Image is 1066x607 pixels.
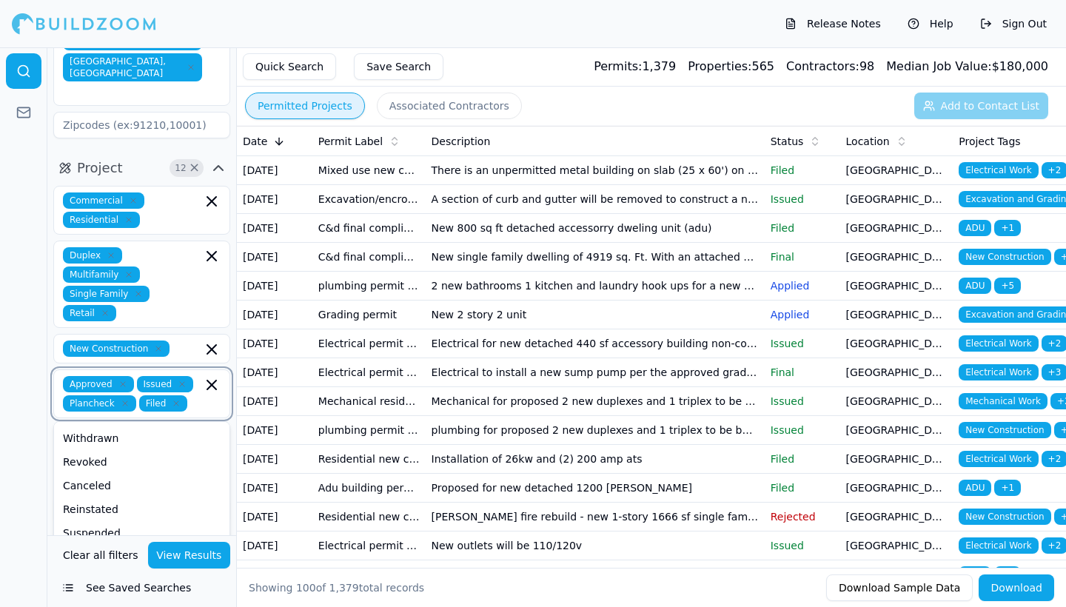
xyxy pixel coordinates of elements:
[840,387,953,416] td: [GEOGRAPHIC_DATA], [GEOGRAPHIC_DATA]
[994,566,1021,583] span: + 2
[63,395,136,412] span: Plancheck
[771,163,834,178] p: Filed
[312,358,426,387] td: Electrical permit - residential
[786,59,859,73] span: Contractors:
[994,278,1021,294] span: + 5
[237,358,312,387] td: [DATE]
[173,161,188,175] span: 12
[63,286,150,302] span: Single Family
[771,423,834,437] p: Issued
[771,221,834,235] p: Filed
[57,426,227,450] div: Withdrawn
[994,220,1021,236] span: + 1
[840,445,953,474] td: [GEOGRAPHIC_DATA], [GEOGRAPHIC_DATA]
[137,376,194,392] span: Issued
[53,156,230,180] button: Project12Clear Project filters
[840,358,953,387] td: [GEOGRAPHIC_DATA], [GEOGRAPHIC_DATA]
[959,220,991,236] span: ADU
[840,214,953,243] td: [GEOGRAPHIC_DATA], [GEOGRAPHIC_DATA]
[426,503,765,531] td: [PERSON_NAME] fire rebuild - new 1-story 1666 sf single family residence (3 bedrooms and 2 bathro...
[312,531,426,560] td: Electrical permit - residential
[354,53,443,80] button: Save Search
[63,192,144,209] span: Commercial
[237,445,312,474] td: [DATE]
[959,537,1038,554] span: Electrical Work
[189,164,200,172] span: Clear Project filters
[237,185,312,214] td: [DATE]
[959,422,1050,438] span: New Construction
[63,266,140,283] span: Multifamily
[63,376,134,392] span: Approved
[777,12,888,36] button: Release Notes
[959,249,1050,265] span: New Construction
[771,134,804,149] span: Status
[57,497,227,521] div: Reinstated
[840,185,953,214] td: [GEOGRAPHIC_DATA], [GEOGRAPHIC_DATA]
[771,365,834,380] p: Final
[426,243,765,272] td: New single family dwelling of 4919 sq. Ft. With an attached garage of 1040 sq. Ft
[840,272,953,301] td: [GEOGRAPHIC_DATA], [GEOGRAPHIC_DATA]
[846,134,890,149] span: Location
[312,387,426,416] td: Mechanical residential
[426,301,765,329] td: New 2 story 2 unit
[237,272,312,301] td: [DATE]
[57,521,227,545] div: Suspended
[237,387,312,416] td: [DATE]
[426,214,765,243] td: New 800 sq ft detached accessorry dweling unit (adu)
[771,480,834,495] p: Filed
[426,185,765,214] td: A section of curb and gutter will be removed to construct a new driveway approach | 3 day - alley...
[771,567,834,582] p: Filed
[237,531,312,560] td: [DATE]
[312,329,426,358] td: Electrical permit - residential
[959,278,991,294] span: ADU
[237,560,312,589] td: [DATE]
[771,452,834,466] p: Filed
[312,185,426,214] td: Excavation/encroachment permit application
[426,474,765,503] td: Proposed for new detached 1200 [PERSON_NAME]
[826,574,973,601] button: Download Sample Data
[840,243,953,272] td: [GEOGRAPHIC_DATA], [GEOGRAPHIC_DATA]
[77,158,123,178] span: Project
[959,451,1038,467] span: Electrical Work
[237,329,312,358] td: [DATE]
[312,416,426,445] td: plumbing permit - residential
[840,474,953,503] td: [GEOGRAPHIC_DATA], [GEOGRAPHIC_DATA]
[329,582,359,594] span: 1,379
[594,59,642,73] span: Permits:
[959,393,1047,409] span: Mechanical Work
[139,395,188,412] span: Filed
[63,53,202,81] span: [GEOGRAPHIC_DATA], [GEOGRAPHIC_DATA]
[426,329,765,358] td: Electrical for new detached 440 sf accessory building non-conditioned for recreational use
[688,59,751,73] span: Properties:
[312,272,426,301] td: plumbing permit - residential
[994,480,1021,496] span: + 1
[959,364,1038,380] span: Electrical Work
[426,416,765,445] td: plumbing for proposed 2 new duplexes and 1 triplex to be built. 1416 [PERSON_NAME] unit:c & d
[237,474,312,503] td: [DATE]
[771,336,834,351] p: Issued
[53,574,230,601] button: See Saved Searches
[312,156,426,185] td: Mixed use new construction building permit - county
[959,480,991,496] span: ADU
[900,12,961,36] button: Help
[237,214,312,243] td: [DATE]
[771,538,834,553] p: Issued
[594,58,676,76] div: 1,379
[840,531,953,560] td: [GEOGRAPHIC_DATA], [GEOGRAPHIC_DATA]
[63,305,116,321] span: Retail
[959,162,1038,178] span: Electrical Work
[237,301,312,329] td: [DATE]
[63,212,140,228] span: Residential
[973,12,1054,36] button: Sign Out
[771,509,834,524] p: Rejected
[959,335,1038,352] span: Electrical Work
[840,329,953,358] td: [GEOGRAPHIC_DATA], [GEOGRAPHIC_DATA]
[959,134,1020,149] span: Project Tags
[771,278,834,293] p: Applied
[426,445,765,474] td: Installation of 26kw and (2) 200 amp ats
[959,509,1050,525] span: New Construction
[886,58,1048,76] div: $ 180,000
[840,301,953,329] td: [GEOGRAPHIC_DATA], [GEOGRAPHIC_DATA]
[426,358,765,387] td: Electrical to install a new sump pump per the approved grading plan permit. Permit number: blg-24...
[249,580,424,595] div: Showing of total records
